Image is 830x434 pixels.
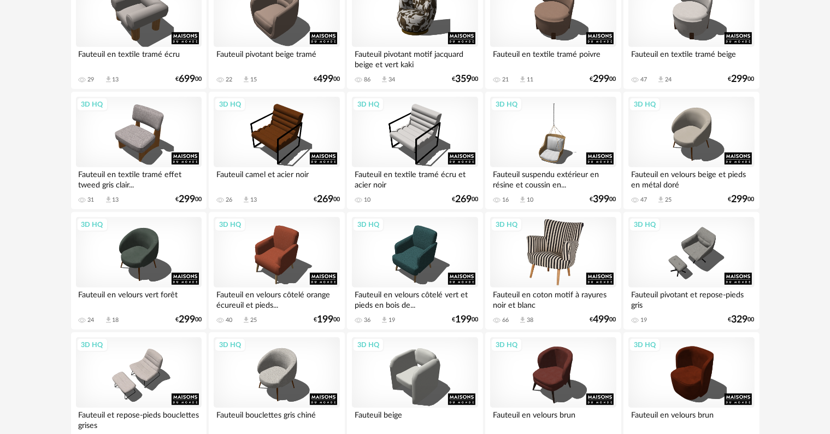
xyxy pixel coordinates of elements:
span: Download icon [242,316,250,324]
div: 10 [364,196,370,204]
span: 699 [179,75,195,83]
span: Download icon [657,196,665,204]
div: 3D HQ [214,338,246,352]
div: 66 [502,316,509,324]
span: Download icon [380,75,388,84]
div: Fauteuil pivotant et repose-pieds gris [628,288,754,309]
span: 299 [593,75,610,83]
span: Download icon [242,196,250,204]
div: 3D HQ [629,218,661,232]
div: Fauteuil en velours brun [628,408,754,430]
div: 3D HQ [629,97,661,112]
a: 3D HQ Fauteuil en textile tramé effet tweed gris clair... 31 Download icon 13 €29900 [71,92,207,210]
span: Download icon [519,196,527,204]
span: 499 [317,75,333,83]
div: 3D HQ [76,338,108,352]
div: 3D HQ [76,218,108,232]
div: Fauteuil et repose-pieds bouclettes grises [76,408,202,430]
div: 47 [640,196,647,204]
div: 3D HQ [214,218,246,232]
div: € 00 [175,196,202,203]
span: Download icon [242,75,250,84]
div: 34 [388,76,395,84]
div: Fauteuil en textile tramé effet tweed gris clair... [76,167,202,189]
span: 269 [317,196,333,203]
div: 29 [88,76,95,84]
div: Fauteuil pivotant beige tramé [214,47,339,69]
span: Download icon [657,75,665,84]
div: € 00 [590,316,616,324]
div: 3D HQ [491,338,522,352]
div: Fauteuil en velours côtelé vert et pieds en bois de... [352,288,478,309]
span: 269 [455,196,472,203]
div: 3D HQ [352,218,384,232]
div: € 00 [314,75,340,83]
span: 299 [179,316,195,324]
div: € 00 [175,316,202,324]
div: € 00 [314,316,340,324]
span: 299 [732,196,748,203]
div: 26 [226,196,232,204]
div: € 00 [590,75,616,83]
a: 3D HQ Fauteuil pivotant et repose-pieds gris 19 €32900 [623,212,759,330]
a: 3D HQ Fauteuil en velours vert forêt 24 Download icon 18 €29900 [71,212,207,330]
div: € 00 [728,75,755,83]
a: 3D HQ Fauteuil en textile tramé écru et acier noir 10 €26900 [347,92,482,210]
div: 18 [113,316,119,324]
div: 19 [388,316,395,324]
span: 299 [179,196,195,203]
span: Download icon [380,316,388,324]
div: Fauteuil en velours vert forêt [76,288,202,309]
span: 399 [593,196,610,203]
div: Fauteuil pivotant motif jacquard beige et vert kaki [352,47,478,69]
div: Fauteuil beige [352,408,478,430]
div: Fauteuil camel et acier noir [214,167,339,189]
div: 22 [226,76,232,84]
div: 19 [640,316,647,324]
div: 15 [250,76,257,84]
div: 3D HQ [629,338,661,352]
div: 3D HQ [491,97,522,112]
div: 21 [502,76,509,84]
div: € 00 [590,196,616,203]
span: 359 [455,75,472,83]
a: 3D HQ Fauteuil en coton motif à rayures noir et blanc 66 Download icon 38 €49900 [485,212,621,330]
div: 40 [226,316,232,324]
div: 24 [88,316,95,324]
div: € 00 [452,196,478,203]
span: 499 [593,316,610,324]
div: Fauteuil en coton motif à rayures noir et blanc [490,288,616,309]
div: Fauteuil en velours brun [490,408,616,430]
div: 47 [640,76,647,84]
a: 3D HQ Fauteuil camel et acier noir 26 Download icon 13 €26900 [209,92,344,210]
div: 25 [250,316,257,324]
a: 3D HQ Fauteuil suspendu extérieur en résine et coussin en... 16 Download icon 10 €39900 [485,92,621,210]
div: 38 [527,316,533,324]
div: Fauteuil en textile tramé beige [628,47,754,69]
div: € 00 [452,75,478,83]
div: 3D HQ [214,97,246,112]
span: 299 [732,75,748,83]
div: Fauteuil en textile tramé écru et acier noir [352,167,478,189]
span: Download icon [104,316,113,324]
div: € 00 [452,316,478,324]
span: 199 [455,316,472,324]
span: 329 [732,316,748,324]
div: € 00 [314,196,340,203]
div: € 00 [175,75,202,83]
div: 3D HQ [491,218,522,232]
div: Fauteuil en textile tramé écru [76,47,202,69]
span: 199 [317,316,333,324]
a: 3D HQ Fauteuil en velours côtelé vert et pieds en bois de... 36 Download icon 19 €19900 [347,212,482,330]
div: 3D HQ [76,97,108,112]
div: 24 [665,76,672,84]
span: Download icon [519,75,527,84]
span: Download icon [519,316,527,324]
span: Download icon [104,196,113,204]
div: Fauteuil en velours beige et pieds en métal doré [628,167,754,189]
span: Download icon [104,75,113,84]
div: 13 [250,196,257,204]
div: 10 [527,196,533,204]
div: 11 [527,76,533,84]
div: 36 [364,316,370,324]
